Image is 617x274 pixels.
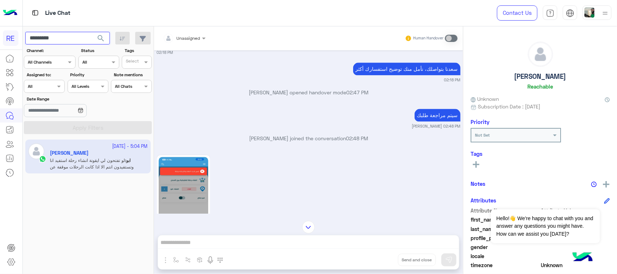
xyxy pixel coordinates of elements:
[81,47,118,54] label: Status
[177,35,200,41] span: Unassigned
[570,245,595,270] img: hulul-logo.png
[157,89,460,96] p: [PERSON_NAME] opened handover mode
[471,119,489,125] h6: Priority
[353,63,460,75] p: 25/8/2025, 2:18 PM
[471,197,496,204] h6: Attributes
[24,121,152,134] button: Apply Filters
[528,42,553,67] img: defaultAdmin.png
[27,72,64,78] label: Assigned to:
[412,123,460,129] small: [PERSON_NAME] 02:48 PM
[114,72,151,78] label: Note mentions
[471,180,485,187] h6: Notes
[591,181,597,187] img: notes
[541,252,610,260] span: null
[601,9,610,18] img: profile
[92,32,110,47] button: search
[546,9,554,17] img: tab
[302,221,315,234] img: scroll
[346,135,368,141] span: 02:48 PM
[478,103,540,110] span: Subscription Date : [DATE]
[398,254,436,266] button: Send and close
[27,96,108,102] label: Date Range
[514,72,566,81] h5: [PERSON_NAME]
[346,89,368,95] span: 02:47 PM
[31,8,40,17] img: tab
[413,35,444,41] small: Human Handover
[471,225,540,233] span: last_name
[584,7,595,17] img: userImage
[3,5,17,21] img: Logo
[157,50,173,55] small: 02:18 PM
[125,58,139,66] div: Select
[70,72,107,78] label: Priority
[491,209,600,243] span: Hello!👋 We're happy to chat with you and answer any questions you might have. How can we assist y...
[471,95,499,103] span: Unknown
[3,30,18,46] div: RE
[471,234,540,242] span: profile_pic
[45,8,70,18] p: Live Chat
[157,134,460,142] p: [PERSON_NAME] joined the conversation
[444,77,460,83] small: 02:18 PM
[603,181,609,188] img: add
[27,47,75,54] label: Channel:
[471,261,540,269] span: timezone
[471,243,540,251] span: gender
[541,243,610,251] span: null
[527,83,553,90] h6: Reachable
[159,157,208,245] img: 1605684510396018.jpg
[415,109,460,121] p: 25/8/2025, 2:48 PM
[566,9,574,17] img: tab
[471,207,540,214] span: Attribute Name
[125,47,151,54] label: Tags
[541,261,610,269] span: Unknown
[97,34,105,43] span: search
[475,132,490,138] b: Not Set
[471,216,540,223] span: first_name
[471,252,540,260] span: locale
[543,5,557,21] a: tab
[497,5,537,21] a: Contact Us
[471,150,610,157] h6: Tags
